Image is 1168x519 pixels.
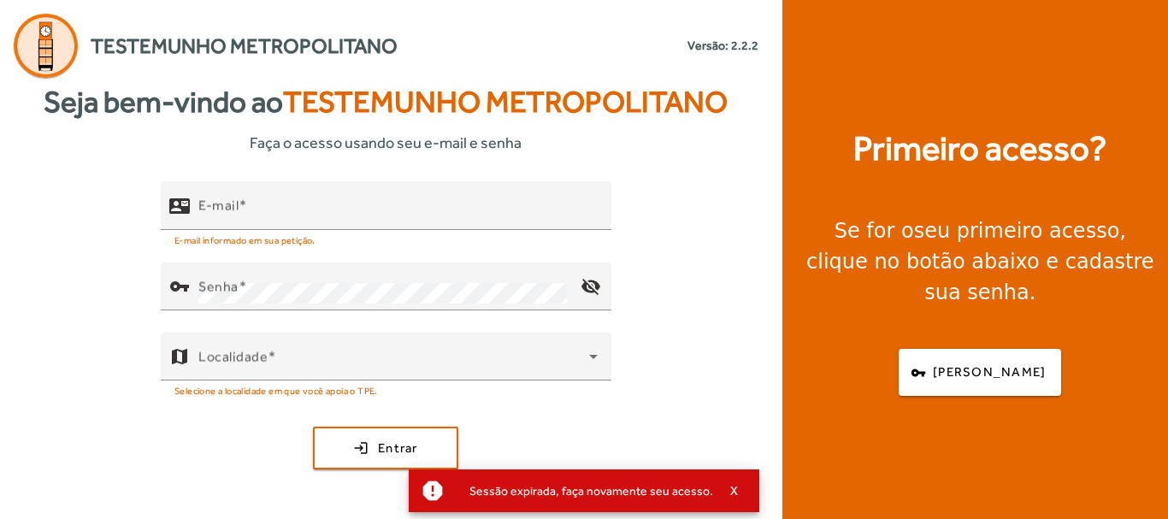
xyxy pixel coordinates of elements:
[420,478,445,504] mat-icon: report
[14,14,78,78] img: Logo Agenda
[933,363,1046,382] span: [PERSON_NAME]
[570,266,611,307] mat-icon: visibility_off
[91,31,398,62] span: Testemunho Metropolitano
[853,123,1106,174] strong: Primeiro acesso?
[174,230,316,249] mat-hint: E-mail informado em sua petição.
[313,427,458,469] button: Entrar
[169,276,190,297] mat-icon: vpn_key
[730,483,739,498] span: X
[914,219,1120,243] strong: seu primeiro acesso
[198,198,239,214] mat-label: E-mail
[713,483,756,498] button: X
[174,380,378,399] mat-hint: Selecione a localidade em que você apoia o TPE.
[169,196,190,216] mat-icon: contact_mail
[687,37,758,55] small: Versão: 2.2.2
[169,346,190,367] mat-icon: map
[250,131,522,154] span: Faça o acesso usando seu e-mail e senha
[283,85,728,119] span: Testemunho Metropolitano
[899,349,1061,396] button: [PERSON_NAME]
[803,215,1158,308] div: Se for o , clique no botão abaixo e cadastre sua senha.
[198,349,268,365] mat-label: Localidade
[378,439,418,458] span: Entrar
[198,279,239,295] mat-label: Senha
[44,80,728,125] strong: Seja bem-vindo ao
[456,479,713,503] div: Sessão expirada, faça novamente seu acesso.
